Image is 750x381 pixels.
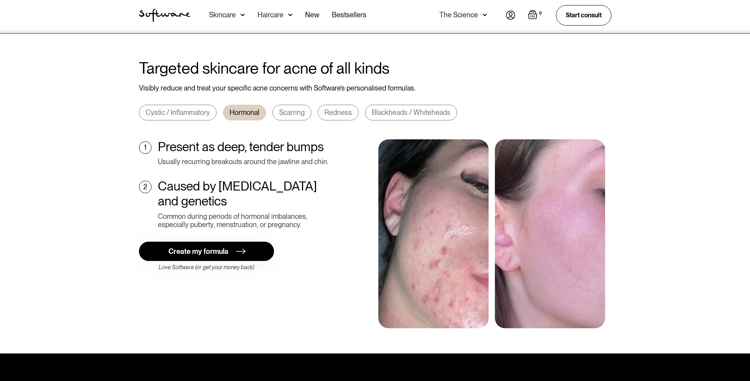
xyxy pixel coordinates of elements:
div: 2 [143,183,147,191]
div: Usually recurring breakouts around the jawline and chin. [158,157,328,166]
div: Redness [324,108,352,117]
div: Caused by [MEDICAL_DATA] and genetics [158,179,332,209]
img: Visibly reduce and treat your specific acne concerns with Software’s personalised formulas. [495,139,605,328]
div: Visibly reduce and treat your specific acne concerns with Software’s personalised formulas. [139,84,611,92]
h2: Targeted skincare for acne of all kinds [139,59,611,78]
a: home [139,9,190,22]
img: arrow down [241,11,245,19]
div: Haircare [257,11,283,19]
div: Love Software (or get your money back) [139,264,274,271]
div: Common during periods of hormonal imbalances, especially puberty, menstruation, or pregnancy. [158,212,332,229]
img: Software Logo [139,9,190,22]
a: Open empty cart [528,10,543,21]
div: Cystic / Inflammatory [146,108,210,117]
div: Present as deep, tender bumps [158,139,324,154]
img: arrow down [288,11,293,19]
div: Blackheads / Whiteheads [372,108,450,117]
div: 1 [144,143,146,152]
div: Skincare [209,11,236,19]
div: Hormonal [230,108,259,117]
div: Scarring [279,108,305,117]
a: Create my formula [139,242,274,261]
div: 0 [537,10,543,17]
img: arrow down [483,11,487,19]
div: The Science [439,11,478,19]
img: Visibly reduce and treat your specific acne concerns with Software’s personalised formulas. [378,139,489,328]
div: Create my formula [169,247,228,256]
a: Start consult [556,5,611,25]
